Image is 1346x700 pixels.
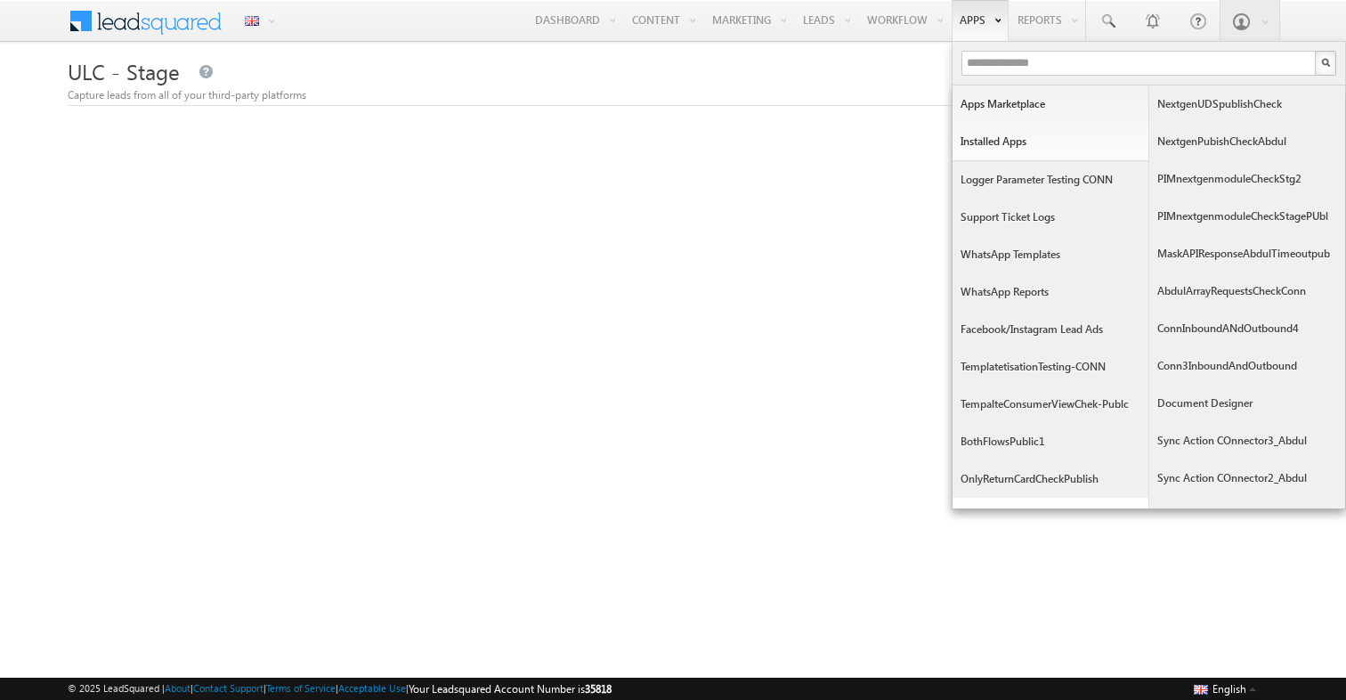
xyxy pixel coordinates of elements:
[953,199,1148,236] a: Support Ticket Logs
[1149,160,1345,198] a: PIMnextgenmoduleCheckStg2
[266,682,336,694] a: Terms of Service
[953,423,1148,460] a: BothFlowsPublic1
[585,682,612,696] span: 35818
[953,236,1148,273] a: WhatsApp Templates
[953,273,1148,311] a: WhatsApp Reports
[953,161,1148,199] a: logger parameter testing CONN
[1149,85,1345,123] a: nextgenUDSpublishCheck
[338,682,406,694] a: Acceptable Use
[1189,678,1261,699] button: English
[409,682,612,696] span: Your Leadsquared Account Number is
[1149,422,1345,460] a: Sync Action COnnector3_Abdul
[953,123,1148,160] a: Installed Apps
[1149,460,1345,497] a: Sync Action COnnector2_Abdul
[953,85,1148,123] a: Apps Marketplace
[68,680,612,697] span: © 2025 LeadSquared | | | | |
[1149,235,1345,273] a: MaskAPIResponseAbdulTimeoutpub
[1321,58,1330,67] img: Search
[165,682,191,694] a: About
[953,311,1148,348] a: Facebook/Instagram Lead Ads
[1149,123,1345,160] a: NextgenPubishCheckAbdul
[953,386,1148,423] a: tempalteConsumerViewChek-publc
[953,348,1148,386] a: TemplatetisationTesting-CONN
[1149,198,1345,235] a: PIMnextgenmoduleCheckStagePUbl
[1149,310,1345,347] a: ConnInboundANdOutbound4
[953,460,1148,498] a: onlyReturnCardCheckPublish
[193,682,264,694] a: Contact Support
[1212,682,1246,696] span: English
[68,87,1279,103] div: Capture leads from all of your third-party platforms
[68,57,180,85] span: ULC - Stage
[1149,273,1345,310] a: AbdulArrayRequestsCheckConn
[1149,497,1345,534] a: OauthTesting_Custom_Abd_Public
[1149,385,1345,422] a: Document Designer
[1149,347,1345,385] a: Conn3InboundAndOutbound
